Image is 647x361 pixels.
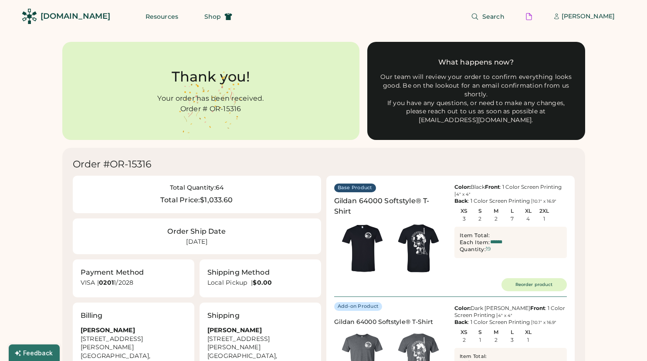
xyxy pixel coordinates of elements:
[41,11,110,22] div: [DOMAIN_NAME]
[160,195,200,205] div: Total Price:
[186,238,207,246] div: [DATE]
[338,184,373,191] div: Base Product
[536,208,552,214] div: 2XL
[454,198,468,204] strong: Back
[461,8,515,25] button: Search
[533,320,556,325] font: 10.1" x 16.9"
[495,216,498,222] div: 2
[207,310,240,321] div: Shipping
[334,196,447,217] div: Gildan 64000 Softstyle® T-Shirt
[253,279,272,286] strong: $0.00
[81,326,135,334] strong: [PERSON_NAME]
[472,208,488,214] div: S
[498,313,512,318] font: 4" x 4"
[504,208,520,214] div: L
[543,216,545,222] div: 1
[454,305,471,311] strong: Color:
[73,68,349,85] div: Thank you!
[207,279,313,287] div: Local Pickup |
[486,246,491,252] div: 19
[99,279,114,286] strong: 0201
[207,267,270,278] div: Shipping Method
[463,216,466,222] div: 3
[81,267,144,278] div: Payment Method
[456,329,472,335] div: XS
[194,8,243,25] button: Shop
[527,337,529,343] div: 1
[562,12,615,21] div: [PERSON_NAME]
[454,184,471,190] strong: Color:
[530,305,545,311] strong: Front
[485,184,500,190] strong: Front
[170,184,216,192] div: Total Quantity:
[526,216,530,222] div: 4
[482,14,505,20] span: Search
[334,318,447,327] div: Gildan 64000 Softstyle® T-Shirt
[454,184,567,204] div: Black : 1 Color Screen Printing | : 1 Color Screen Printing |
[460,239,490,246] div: Each Item:
[495,337,498,343] div: 2
[338,303,379,310] div: Add-on Product
[460,246,486,253] div: Quantity:
[533,198,556,204] font: 10.1" x 16.9"
[207,326,262,334] strong: [PERSON_NAME]
[479,337,481,343] div: 1
[478,216,481,222] div: 2
[488,208,504,214] div: M
[81,310,103,321] div: Billing
[334,220,390,276] img: generate-image
[454,305,567,326] div: Dark [PERSON_NAME] : 1 Color Screen Printing | : 1 Color Screen Printing |
[167,226,226,237] div: Order Ship Date
[22,9,37,24] img: Rendered Logo - Screens
[501,278,567,291] button: Reorder product
[378,73,575,125] div: Our team will review your order to confirm everything looks good. Be on the lookout for an email ...
[390,220,447,276] img: generate-image
[378,57,575,68] div: What happens now?
[520,208,536,214] div: XL
[204,14,221,20] span: Shop
[472,329,488,335] div: S
[81,279,186,289] div: VISA | 1/2028
[456,208,472,214] div: XS
[511,337,514,343] div: 3
[460,353,487,360] div: Item Total:
[73,104,349,114] div: Order # OR-15316
[454,319,468,325] strong: Back
[73,93,349,104] div: Your order has been received.
[456,191,471,197] font: 4" x 4"
[200,195,233,205] div: $1,033.60
[460,232,490,239] div: Item Total:
[135,8,189,25] button: Resources
[488,329,504,335] div: M
[511,216,514,222] div: 7
[520,329,536,335] div: XL
[73,158,151,170] div: Order #OR-15316
[504,329,520,335] div: L
[216,184,224,192] div: 64
[463,337,466,343] div: 2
